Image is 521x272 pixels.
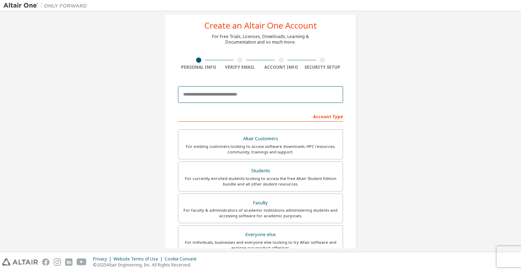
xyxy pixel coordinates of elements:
[165,256,201,262] div: Cookie Consent
[212,34,309,45] div: For Free Trials, Licenses, Downloads, Learning & Documentation and so much more.
[93,262,201,268] p: © 2025 Altair Engineering, Inc. All Rights Reserved.
[302,65,343,70] div: Security Setup
[178,65,219,70] div: Personal Info
[182,144,339,155] div: For existing customers looking to access software downloads, HPC resources, community, trainings ...
[182,207,339,219] div: For faculty & administrators of academic institutions administering students and accessing softwa...
[182,230,339,240] div: Everyone else
[182,134,339,144] div: Altair Customers
[219,65,261,70] div: Verify Email
[260,65,302,70] div: Account Info
[93,256,114,262] div: Privacy
[182,198,339,208] div: Faculty
[182,166,339,176] div: Students
[182,240,339,251] div: For individuals, businesses and everyone else looking to try Altair software and explore our prod...
[2,258,38,266] img: altair_logo.svg
[114,256,165,262] div: Website Terms of Use
[3,2,91,9] img: Altair One
[204,21,317,30] div: Create an Altair One Account
[54,258,61,266] img: instagram.svg
[178,111,343,122] div: Account Type
[182,176,339,187] div: For currently enrolled students looking to access the free Altair Student Edition bundle and all ...
[77,258,87,266] img: youtube.svg
[42,258,49,266] img: facebook.svg
[65,258,72,266] img: linkedin.svg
